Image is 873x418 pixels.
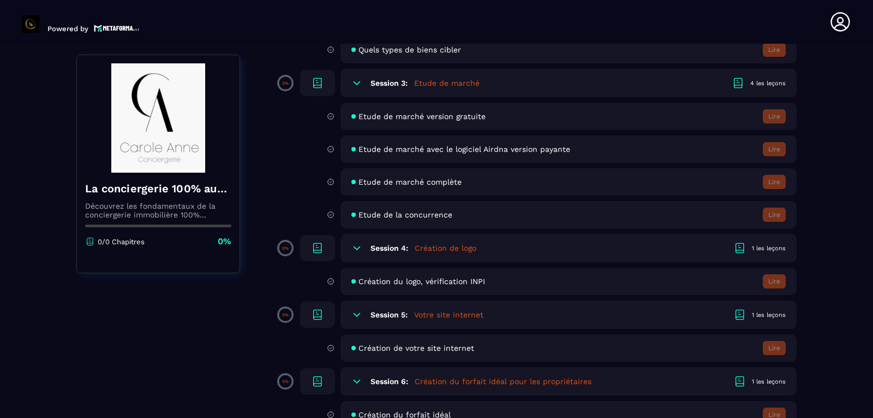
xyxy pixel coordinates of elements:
[414,78,480,89] h5: Etude de marché
[763,109,786,123] button: Lire
[22,15,39,33] img: logo-branding
[763,43,786,57] button: Lire
[358,45,461,54] span: Quels types de biens cibler
[752,244,786,252] div: 1 les leçons
[763,208,786,222] button: Lire
[358,145,570,154] span: Etude de marché avec le logiciel Airdna version payante
[358,277,485,286] span: Création du logo, vérification INPI
[763,142,786,156] button: Lire
[47,25,88,33] p: Powered by
[85,181,231,196] h4: La conciergerie 100% automatisée
[752,378,786,386] div: 1 les leçons
[763,274,786,289] button: Lire
[370,244,408,252] h6: Session 4:
[752,311,786,319] div: 1 les leçons
[414,309,483,320] h5: Votre site internet
[358,178,462,186] span: Etude de marché complète
[763,341,786,355] button: Lire
[358,344,474,352] span: Création de votre site internet
[370,377,408,386] h6: Session 6:
[282,246,289,251] p: 0%
[358,112,486,121] span: Etude de marché version gratuite
[370,79,408,87] h6: Session 3:
[218,236,231,248] p: 0%
[282,313,289,317] p: 0%
[750,79,786,87] div: 4 les leçons
[98,238,145,246] p: 0/0 Chapitres
[415,376,591,387] h5: Création du forfait idéal pour les propriétaires
[763,175,786,189] button: Lire
[94,23,140,33] img: logo
[415,243,476,254] h5: Création de logo
[370,310,408,319] h6: Session 5:
[85,63,231,173] img: banner
[282,379,289,384] p: 0%
[85,202,231,219] p: Découvrez les fondamentaux de la conciergerie immobilière 100% automatisée. Cette formation est c...
[358,210,452,219] span: Etude de la concurrence
[282,81,289,86] p: 0%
